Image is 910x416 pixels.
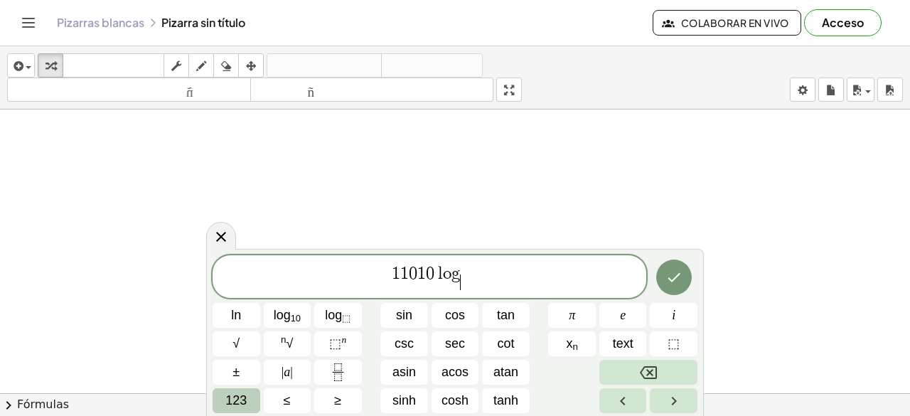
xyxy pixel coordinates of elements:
[804,9,882,36] button: Acceso
[314,360,362,385] button: Fraction
[572,341,578,352] sub: n
[264,303,311,328] button: Logarithm
[250,78,494,102] button: tamaño_del_formato
[282,365,284,379] span: |
[441,391,469,410] span: cosh
[281,334,287,345] sup: n
[482,388,530,413] button: Hyperbolic tangent
[653,10,801,36] button: Colaborar en vivo
[291,313,301,324] sub: 10
[264,388,311,413] button: Less than or equal
[264,331,311,356] button: nth root
[482,303,530,328] button: Tangent
[460,274,468,290] span: ​
[650,303,697,328] button: i
[392,363,416,382] span: asin
[290,365,293,379] span: |
[650,331,697,356] button: Placeholder
[620,306,626,325] span: e
[7,78,251,102] button: tamaño_del_formato
[482,331,530,356] button: Cotangent
[656,260,692,295] button: Done
[314,388,362,413] button: Greater than or equal
[57,15,144,30] font: Pizarras blancas
[672,306,675,325] span: i
[282,363,293,382] span: a
[548,331,596,356] button: Subscript
[380,360,428,385] button: Arcsine
[482,360,530,385] button: Arctangent
[381,53,483,78] button: rehacer
[493,391,518,410] span: tanh
[329,336,341,351] span: ⬚
[264,360,311,385] button: Absolute value
[57,16,144,30] a: Pizarras blancas
[599,360,697,385] button: Backspace
[566,334,578,353] span: x
[432,388,479,413] button: Hyperbolic cosine
[434,265,443,282] var: l
[281,334,293,353] span: √
[409,265,417,282] span: 0
[380,331,428,356] button: Cosecant
[668,334,680,353] span: ⬚
[254,83,491,97] font: tamaño_del_formato
[213,331,260,356] button: Square root
[213,303,260,328] button: Natural logarithm
[231,306,241,325] span: ln
[451,265,461,282] var: g
[432,331,479,356] button: Secant
[497,306,515,325] span: tan
[443,265,451,282] var: o
[232,363,240,382] span: ±
[63,53,164,78] button: teclado
[445,306,465,325] span: cos
[11,83,247,97] font: tamaño_del_formato
[493,363,518,382] span: atan
[334,391,341,410] span: ≥
[392,265,400,282] span: 1
[232,334,240,353] span: √
[569,306,575,325] span: π
[599,303,647,328] button: e
[213,388,260,413] button: Default keyboard
[270,59,378,73] font: deshacer
[380,388,428,413] button: Hyperbolic sine
[225,391,247,410] span: 123
[599,388,647,413] button: Left arrow
[432,360,479,385] button: Arccosine
[325,306,350,325] span: log
[385,59,479,73] font: rehacer
[213,360,260,385] button: Plus minus
[392,391,416,410] span: sinh
[342,313,350,324] sub: ⬚
[417,265,426,282] span: 1
[395,334,414,353] span: csc
[445,334,465,353] span: sec
[17,398,69,411] font: Fórmulas
[599,331,647,356] button: Text
[17,11,40,34] button: Cambiar navegación
[498,334,515,353] span: cot
[548,303,596,328] button: π
[314,331,362,356] button: Superscript
[432,303,479,328] button: Cosine
[426,265,434,282] span: 0
[267,53,382,78] button: deshacer
[400,265,409,282] span: 1
[314,303,362,328] button: Logarithm with base
[341,334,346,345] sup: n
[396,306,412,325] span: sin
[822,15,864,30] font: Acceso
[681,16,789,29] font: Colaborar en vivo
[274,306,301,325] span: log
[284,391,291,410] span: ≤
[613,334,633,353] span: text
[66,59,161,73] font: teclado
[380,303,428,328] button: Sine
[650,388,697,413] button: Right arrow
[441,363,469,382] span: acos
